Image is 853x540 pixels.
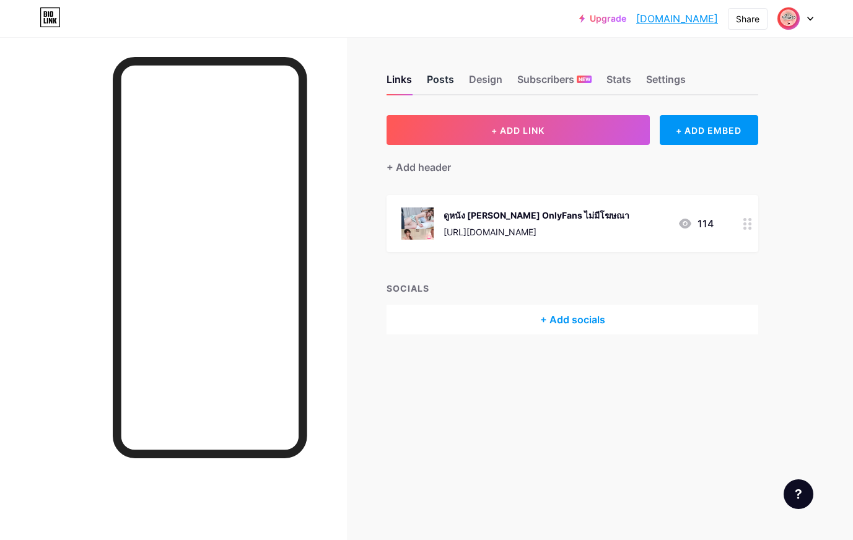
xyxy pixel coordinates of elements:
[444,225,629,238] div: [URL][DOMAIN_NAME]
[636,11,718,26] a: [DOMAIN_NAME]
[646,72,686,94] div: Settings
[606,72,631,94] div: Stats
[736,12,759,25] div: Share
[579,76,590,83] span: NEW
[387,115,650,145] button: + ADD LINK
[678,216,714,231] div: 114
[401,207,434,240] img: ดูหนัง ญี่ปุ่น ไทย OnlyFans ไม่มีโฆษณา
[579,14,626,24] a: Upgrade
[427,72,454,94] div: Posts
[387,160,451,175] div: + Add header
[660,115,758,145] div: + ADD EMBED
[491,125,545,136] span: + ADD LINK
[469,72,502,94] div: Design
[387,282,758,295] div: SOCIALS
[387,72,412,94] div: Links
[517,72,592,94] div: Subscribers
[444,209,629,222] div: ดูหนัง [PERSON_NAME] OnlyFans ไม่มีโฆษณา
[387,305,758,334] div: + Add socials
[777,7,800,30] img: Play Thegame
